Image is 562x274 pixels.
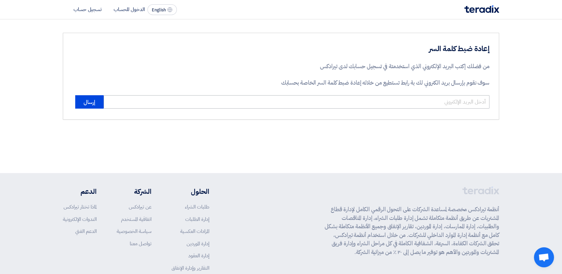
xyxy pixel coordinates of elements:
[130,240,151,247] a: تواصل معنا
[114,6,145,13] li: الدخول للحساب
[63,186,97,196] li: الدعم
[129,203,151,211] a: عن تيرادكس
[75,95,104,109] button: إرسال
[74,6,102,13] li: تسجيل حساب
[63,216,97,223] a: الندوات الإلكترونية
[172,264,209,272] a: التقارير وإدارة الإنفاق
[104,95,489,109] input: أدخل البريد الإلكتروني
[325,205,499,256] p: أنظمة تيرادكس مخصصة لمساعدة الشركات على التحول الرقمي الكامل لإدارة قطاع المشتريات عن طريق أنظمة ...
[185,203,209,211] a: طلبات الشراء
[147,4,177,15] button: English
[260,62,489,71] p: من فضلك إكتب البريد الإلكتروني الذي استخدمتة في تسجيل حسابك لدى تيرادكس
[172,186,209,196] li: الحلول
[121,216,151,223] a: اتفاقية المستخدم
[64,203,97,211] a: لماذا تختار تيرادكس
[260,44,489,54] h3: إعادة ضبط كلمة السر
[188,252,209,259] a: إدارة العقود
[117,228,151,235] a: سياسة الخصوصية
[75,228,97,235] a: الدعم الفني
[187,240,209,247] a: إدارة الموردين
[260,79,489,87] p: سوف نقوم بإرسال بريد الكتروني لك بة رابط تستطيع من خلاله إعادة ضبط كلمة السر الخاصة بحسابك
[534,247,554,267] div: Open chat
[180,228,209,235] a: المزادات العكسية
[185,216,209,223] a: إدارة الطلبات
[464,5,499,13] img: Teradix logo
[117,186,151,196] li: الشركة
[152,8,166,12] span: English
